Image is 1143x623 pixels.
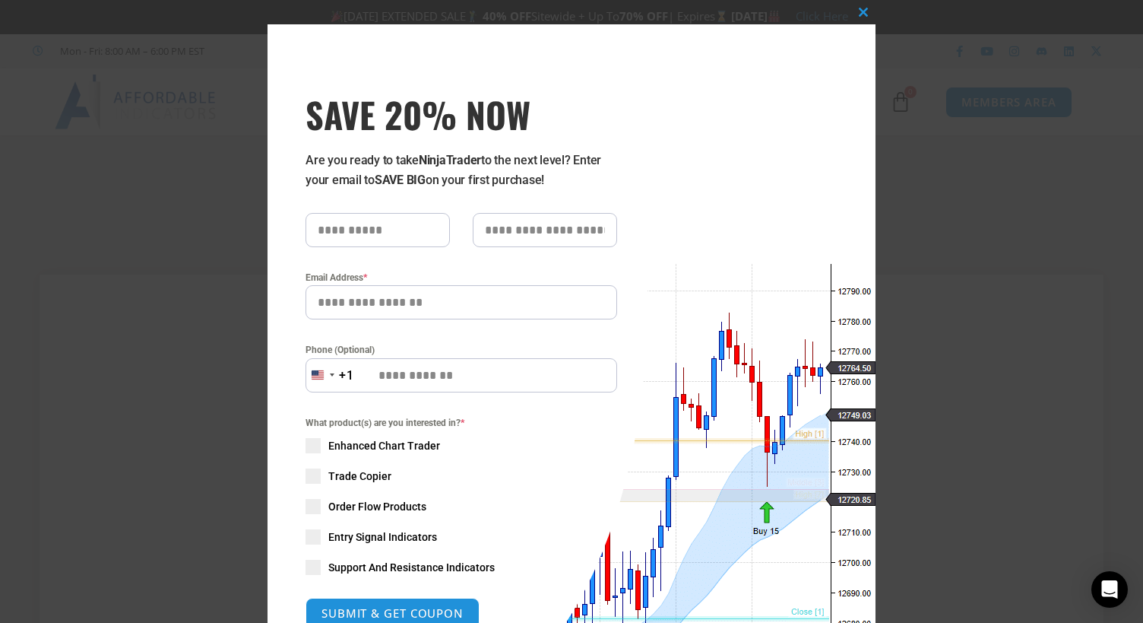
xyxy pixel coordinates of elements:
[328,469,391,484] span: Trade Copier
[306,358,354,393] button: Selected country
[306,529,617,545] label: Entry Signal Indicators
[328,529,437,545] span: Entry Signal Indicators
[306,415,617,431] span: What product(s) are you interested in?
[328,499,426,514] span: Order Flow Products
[1091,571,1128,608] div: Open Intercom Messenger
[339,366,354,386] div: +1
[306,151,617,190] p: Are you ready to take to the next level? Enter your email to on your first purchase!
[306,560,617,575] label: Support And Resistance Indicators
[306,499,617,514] label: Order Flow Products
[419,153,481,167] strong: NinjaTrader
[375,173,426,187] strong: SAVE BIG
[328,438,440,453] span: Enhanced Chart Trader
[328,560,495,575] span: Support And Resistance Indicators
[306,270,617,285] label: Email Address
[306,342,617,358] label: Phone (Optional)
[306,469,617,484] label: Trade Copier
[306,93,617,135] span: SAVE 20% NOW
[306,438,617,453] label: Enhanced Chart Trader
